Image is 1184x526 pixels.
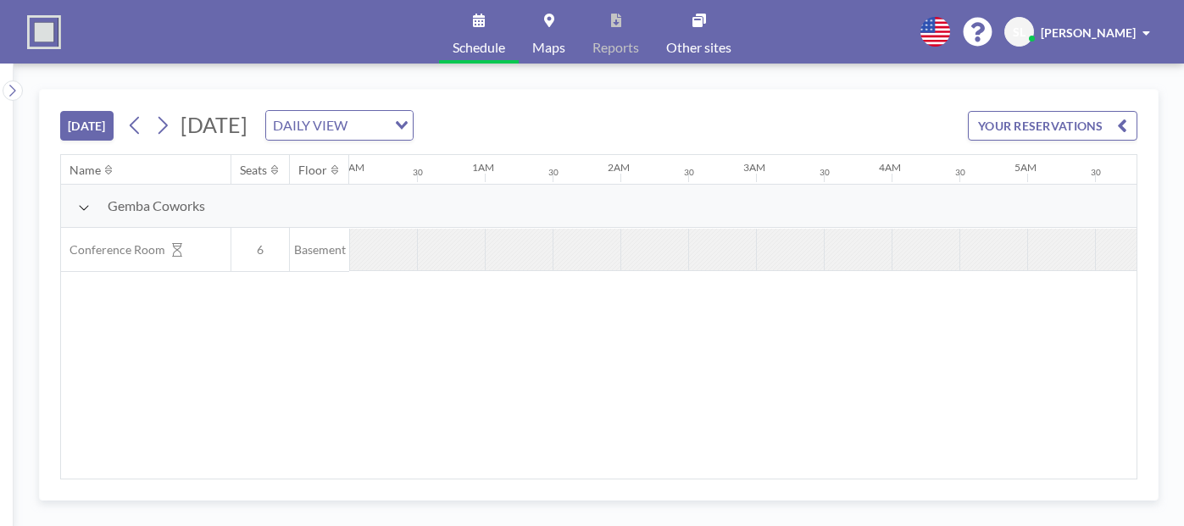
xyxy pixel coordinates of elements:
[472,161,494,174] div: 1AM
[532,41,565,54] span: Maps
[1014,161,1037,174] div: 5AM
[955,167,965,178] div: 30
[336,161,364,174] div: 12AM
[608,161,630,174] div: 2AM
[298,163,327,178] div: Floor
[27,15,61,49] img: organization-logo
[266,111,413,140] div: Search for option
[69,163,101,178] div: Name
[181,112,247,137] span: [DATE]
[240,163,267,178] div: Seats
[684,167,694,178] div: 30
[968,111,1137,141] button: YOUR RESERVATIONS
[60,111,114,141] button: [DATE]
[1091,167,1101,178] div: 30
[108,197,205,214] span: Gemba Coworks
[353,114,385,136] input: Search for option
[666,41,731,54] span: Other sites
[290,242,349,257] span: Basement
[270,114,351,136] span: DAILY VIEW
[453,41,505,54] span: Schedule
[548,167,559,178] div: 30
[61,242,165,257] span: Conference Room
[820,167,830,178] div: 30
[231,242,289,257] span: 6
[592,41,639,54] span: Reports
[413,167,423,178] div: 30
[1041,25,1136,40] span: [PERSON_NAME]
[743,161,765,174] div: 3AM
[1013,25,1026,40] span: SL
[879,161,901,174] div: 4AM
